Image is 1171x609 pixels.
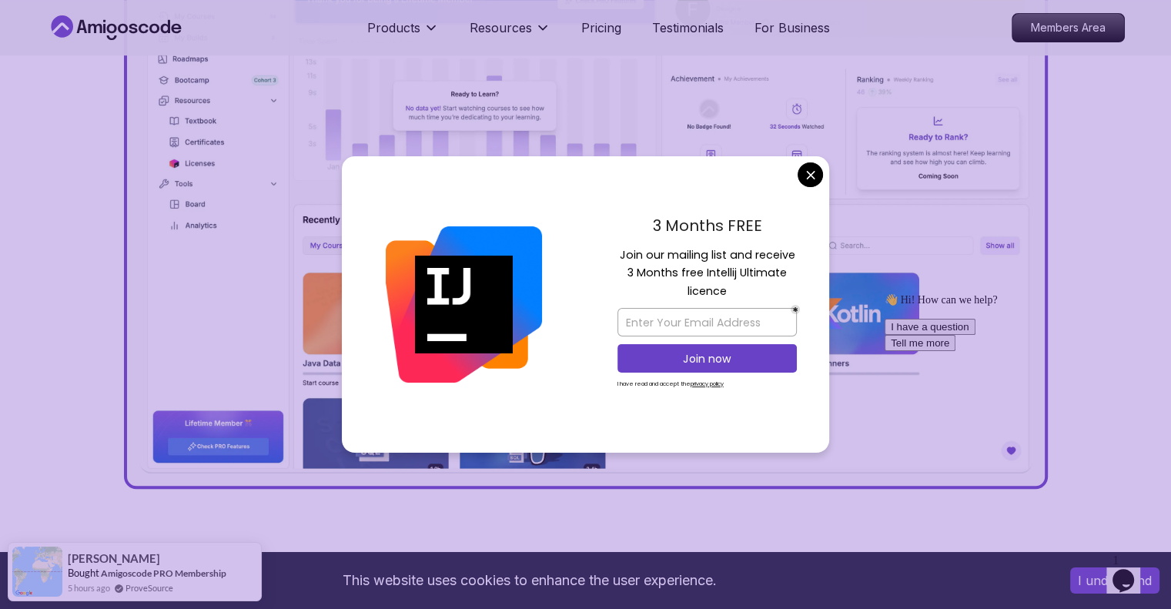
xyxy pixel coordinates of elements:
[1070,567,1159,594] button: Accept cookies
[6,7,119,18] span: 👋 Hi! How can we help?
[6,32,97,48] button: I have a question
[12,547,62,597] img: provesource social proof notification image
[754,18,830,37] a: For Business
[68,552,160,565] span: [PERSON_NAME]
[68,581,110,594] span: 5 hours ago
[12,564,1047,597] div: This website uses cookies to enhance the user experience.
[470,18,532,37] p: Resources
[101,567,226,579] a: Amigoscode PRO Membership
[470,18,550,49] button: Resources
[1012,13,1125,42] a: Members Area
[878,287,1156,540] iframe: chat widget
[125,581,173,594] a: ProveSource
[581,18,621,37] a: Pricing
[1106,547,1156,594] iframe: chat widget
[367,18,420,37] p: Products
[6,48,77,64] button: Tell me more
[367,18,439,49] button: Products
[6,6,283,64] div: 👋 Hi! How can we help?I have a questionTell me more
[652,18,724,37] a: Testimonials
[1012,14,1124,42] p: Members Area
[68,567,99,579] span: Bought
